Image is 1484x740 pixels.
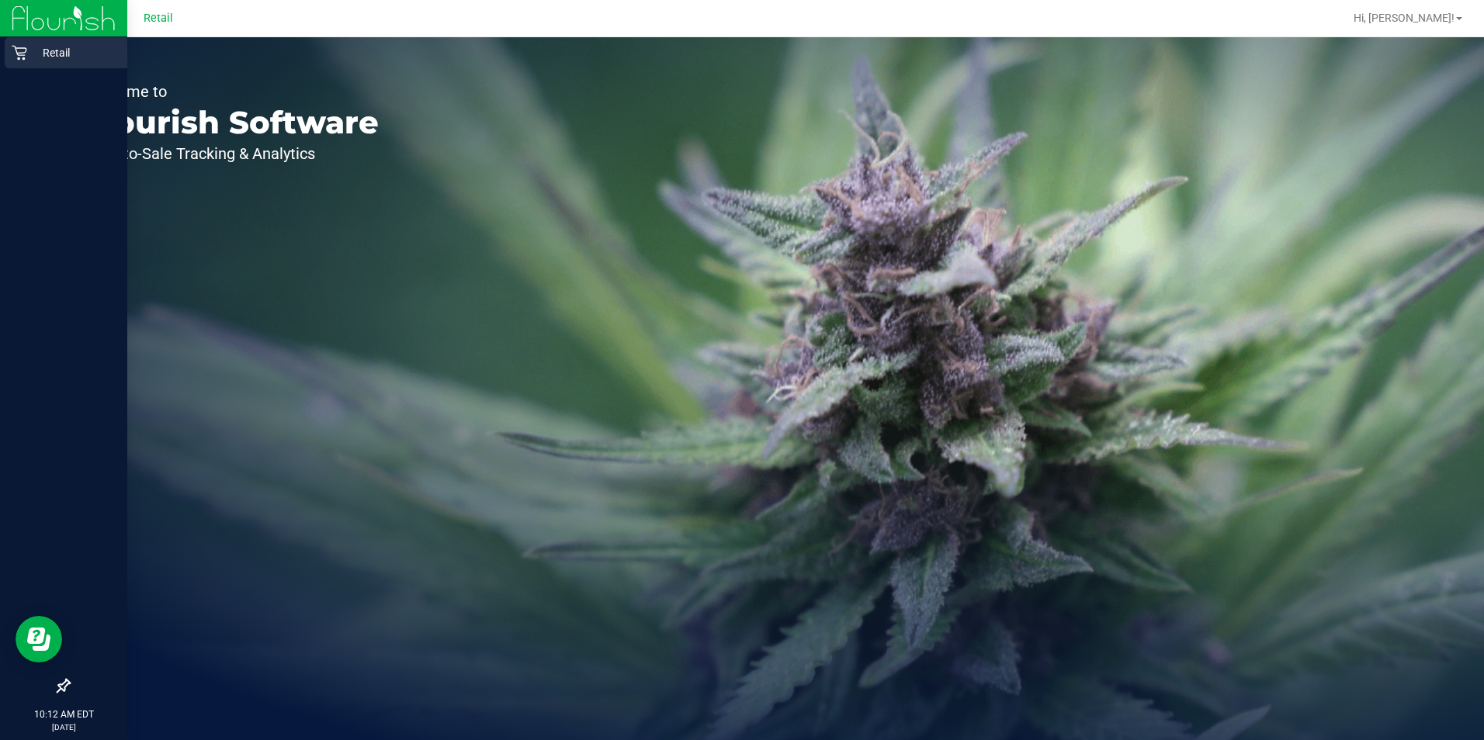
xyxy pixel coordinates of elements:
p: Retail [27,43,120,62]
iframe: Resource center [16,616,62,662]
p: 10:12 AM EDT [7,707,120,721]
span: Hi, [PERSON_NAME]! [1354,12,1455,24]
p: Welcome to [84,84,379,99]
p: Seed-to-Sale Tracking & Analytics [84,146,379,161]
inline-svg: Retail [12,45,27,61]
p: [DATE] [7,721,120,733]
p: Flourish Software [84,107,379,138]
span: Retail [144,12,173,25]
